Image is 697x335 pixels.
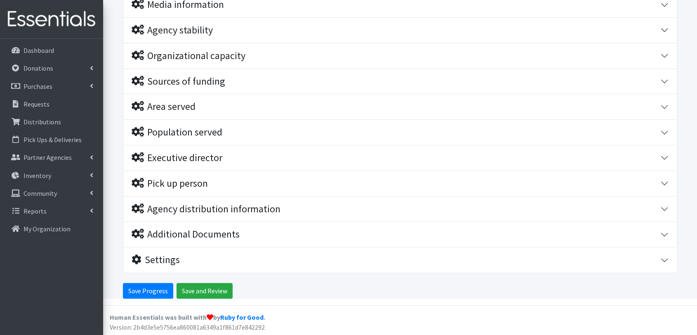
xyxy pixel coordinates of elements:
[123,43,677,69] button: Organizational capacity
[132,254,180,266] div: Settings
[220,313,264,321] a: Ruby for Good
[3,149,100,166] a: Partner Agencies
[132,228,240,240] div: Additional Documents
[3,96,100,112] a: Requests
[24,207,47,215] p: Reports
[132,101,195,113] div: Area served
[24,64,53,72] p: Donations
[24,189,57,197] p: Community
[123,120,677,145] button: Population served
[24,118,61,126] p: Distributions
[3,78,100,95] a: Purchases
[123,94,677,119] button: Area served
[24,46,54,55] p: Dashboard
[110,313,265,321] strong: Human Essentials was built with by .
[3,42,100,59] a: Dashboard
[24,100,49,108] p: Requests
[123,283,173,299] input: Save Progress
[132,178,208,190] div: Pick up person
[123,18,677,43] button: Agency stability
[132,126,222,138] div: Population served
[123,69,677,94] button: Sources of funding
[123,145,677,171] button: Executive director
[132,24,213,36] div: Agency stability
[3,185,100,202] a: Community
[3,203,100,219] a: Reports
[132,76,225,88] div: Sources of funding
[3,5,100,33] img: HumanEssentials
[123,197,677,222] button: Agency distribution information
[24,135,82,144] p: Pick Ups & Deliveries
[123,171,677,196] button: Pick up person
[110,323,265,331] span: Version: 2b4d3e5e5756ea860081a6349a1f861d7e842292
[123,247,677,273] button: Settings
[3,167,100,184] a: Inventory
[123,222,677,247] button: Additional Documents
[3,131,100,148] a: Pick Ups & Deliveries
[3,114,100,130] a: Distributions
[177,283,233,299] input: Save and Review
[24,225,71,233] p: My Organization
[132,50,245,62] div: Organizational capacity
[24,82,52,90] p: Purchases
[3,60,100,76] a: Donations
[24,171,51,180] p: Inventory
[3,221,100,237] a: My Organization
[24,153,72,162] p: Partner Agencies
[132,203,280,215] div: Agency distribution information
[132,152,222,164] div: Executive director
